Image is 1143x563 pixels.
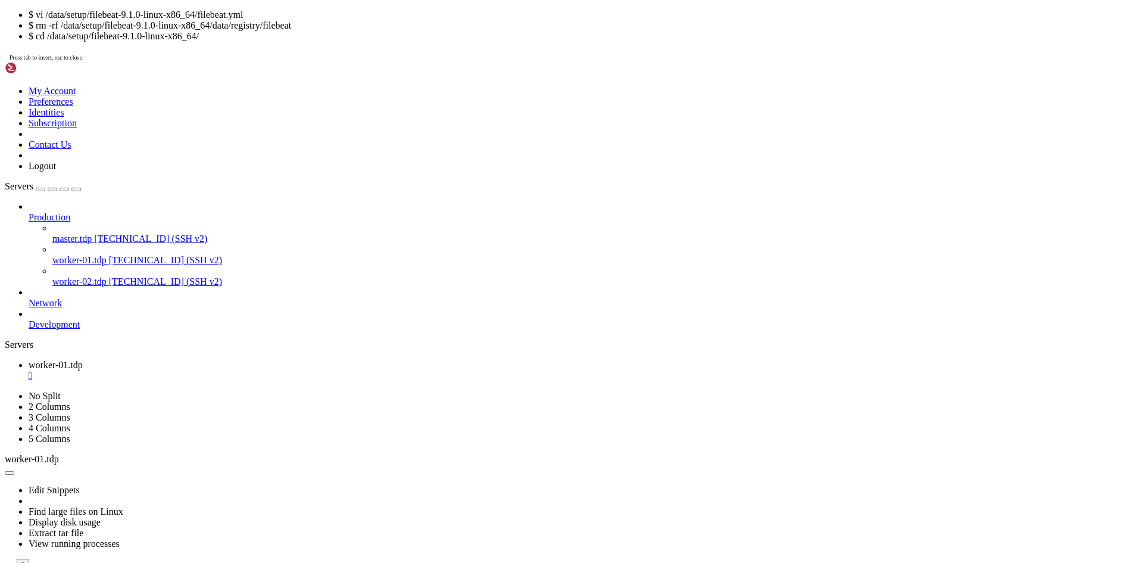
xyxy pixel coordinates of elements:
x-row: [PERSON_NAME] or are using Logstash pipelines, you can ignore this warning.","[DOMAIN_NAME]":"fil... [5,76,988,86]
x-row: {"log.level":"info","@timestamp":"[DATE]T15:13:36.338+0700","log.logger":"registrar","log.origin"... [5,86,988,96]
span: Production [29,212,70,222]
a: Extract tar file [29,528,83,538]
a: Production [29,212,1138,223]
x-row: 9.1.0-linux-x86_64/filebeat.yml')","[DOMAIN_NAME]":"filebeat","ecs.version":"1.6.0"} [5,430,988,440]
span: Development [29,319,80,329]
x-row: :"filebeat","uptime":{"ms":70},"version":"9.1.0"},"memstats":{"gc_next":43339538,"memory_alloc":2... [5,278,988,288]
a: 4 Columns [29,423,70,433]
span: master.tdp [52,234,92,244]
li: Development [29,309,1138,330]
span: [TECHNICAL_ID] (SSH v2) [109,276,222,287]
x-row: me":"memlog/store.go","file.line":134},"message":"Finished loading transaction log file for '/dat... [5,35,988,45]
x-row: {"log.level":"warn","@timestamp":"[DATE]T15:13:36.338+0700","log.origin":{"function":"[DOMAIN_NAM... [5,55,988,66]
a: Find large files on Linux [29,506,123,517]
span: worker-01.tdp [29,360,83,370]
x-row: gistrar/registrar.go","file.line":162},"message":"Ending Registrar","[DOMAIN_NAME]":"filebeat","e... [5,217,988,228]
x-row: ","[DOMAIN_NAME]":"log/[DOMAIN_NAME]","[DOMAIN_NAME]":200},"message":"Total metrics","[DOMAIN_NAM... [5,258,988,268]
x-row: {"log.level":"info","@timestamp":"[DATE]T15:13:36.341+0700","log.logger":"monitoring","log.origin... [5,349,988,359]
x-row: {"log.level":"error","@timestamp":"[DATE]T15:13:36.342+0700","log.origin":{"function":"[DOMAIN_NA... [5,410,988,420]
span: [TECHNICAL_ID] (SSH v2) [94,234,207,244]
li: Network [29,287,1138,309]
x-row: /filebeat.yml') [5,450,988,461]
x-row: {"log.level":"info","@timestamp":"[DATE]T15:13:36.338+0700","log.logger":"registrar","log.origin"... [5,207,988,217]
x-row: {"log.level":"info","@timestamp":"[DATE]T15:13:36.341+0700","log.logger":"monitoring","log.origin... [5,369,988,380]
a: 2 Columns [29,402,70,412]
div: (24, 46) [125,471,130,481]
a: Identities [29,107,64,117]
x-row: {"log.level":"info","@timestamp":"[DATE]T15:13:36.338+0700","log.logger":"registrar","log.origin"... [5,228,988,238]
x-row: egistrar/registrar.go","file.line":131},"message":"Registrar stopped","[DOMAIN_NAME]":"filebeat",... [5,238,988,248]
x-row: {"log.level":"info","@timestamp":"[DATE]T15:13:36.336+0700","log.origin":{"function":"[DOMAIN_NAM... [5,5,988,15]
x-row: {"log.level":"info","@timestamp":"[DATE]T15:13:36.338+0700","log.logger":"crawler","log.origin":{... [5,126,988,136]
li: master.tdp [TECHNICAL_ID] (SSH v2) [52,223,1138,244]
x-row: {"log.level":"info","@timestamp":"[DATE]T15:13:36.337+0700","log.logger":"filebeat","log.origin":... [5,25,988,35]
a: Subscription [29,118,77,128]
a: Preferences [29,97,73,107]
x-row: e":"filebeat","store":"filebeat","ecs.version":"1.6.0"} [5,45,988,55]
a: worker-01.tdp [29,360,1138,381]
span: worker-01.tdp [5,454,59,464]
a: My Account [29,86,76,96]
a: master.tdp [TECHNICAL_ID] (SSH v2) [52,234,1138,244]
li: $ vi /data/setup/filebeat-9.1.0-linux-x86_64/filebeat.yml [29,10,1138,20]
span: worker-01.tdp [52,255,107,265]
a: Edit Snippets [29,485,80,495]
a: No Split [29,391,61,401]
x-row: rawler.go","file.line":162},"message":"Stopping 0 inputs","[DOMAIN_NAME]":"filebeat","ecs.version... [5,157,988,167]
li: $ cd /data/setup/filebeat-9.1.0-linux-x86_64/ [29,31,1138,42]
x-row: {"config":{"module":{"running":0,"starts":0,"stops":0},"reloads":0,"scans":0},"output":{"batches"... [5,298,988,309]
a: worker-02.tdp [TECHNICAL_ID] (SSH v2) [52,276,1138,287]
x-row: e":542},"message":"filebeat stopped.","[DOMAIN_NAME]":"filebeat","ecs.version":"1.6.0"} [5,400,988,410]
a: Display disk usage [29,517,101,527]
x-row: {"log.level":"info","@timestamp":"[DATE]T15:13:36.338+0700","log.logger":"registrar","log.origin"... [5,187,988,197]
span: Network [29,298,62,308]
a: 3 Columns [29,412,70,422]
x-row: :406},"message":"Filebeat is unable to load the ingest pipelines for the configured modules becau... [5,66,988,76]
a: worker-01.tdp [TECHNICAL_ID] (SSH v2) [52,255,1138,266]
x-row: ,"update":0},"writes":{"fail":0,"success":0,"total":0}},"system":{"cpu":{"cores":2},"load":{"1":1... [5,339,988,349]
x-row: [devadmin@worker-01 ~]$ ./filebeat test config -c filebeat.yml [5,471,988,481]
span: [TECHNICAL_ID] (SSH v2) [109,255,222,265]
x-row: oop","[DOMAIN_NAME]":"log/[DOMAIN_NAME]","[DOMAIN_NAME]":168},"message":"Stopping metrics logging... [5,380,988,390]
x-row: e":533},"message":"filebeat start running.","[DOMAIN_NAME]":"filebeat","ecs.version":"1.6.0"} [5,15,988,25]
x-row: ^C [5,461,988,471]
x-row: ,"filebeat":{"events":{"active":0,"added":0,"done":0},"harvester":{"closed":0,"open_files":0,"run... [5,288,988,298]
a: Logout [29,161,56,171]
x-row: crawler.go","file.line":72},"message":"Loading Inputs: 1","[DOMAIN_NAME]":"filebeat","ecs.version... [5,116,988,126]
x-row: Exiting: Failed to start crawler: starting input failed: error while initializing input: type mis... [5,440,988,450]
span: Press tab to insert, esc to close. [10,54,83,61]
li: worker-01.tdp [TECHNICAL_ID] (SSH v2) [52,244,1138,266]
a:  [29,371,1138,381]
div: Servers [5,340,1138,350]
x-row: ts":0},"consumed":{"bytes":0,"events":0},"filled":{"bytes":0,"events":0,"pct":0},"max_bytes":0,"m... [5,329,988,339]
a: Contact Us [29,139,71,150]
li: Production [29,201,1138,287]
x-row: rawler.go","file.line":182},"message":"Crawler stopped","[DOMAIN_NAME]":"filebeat","ecs.version":... [5,177,988,187]
a: 5 Columns [29,434,70,444]
span: Servers [5,181,33,191]
x-row: me":"registrar/registrar.go","file.line":103},"message":"States Loaded from registrar: 0","[DOMAI... [5,96,988,106]
a: Servers [5,181,81,191]
x-row: ,"time":{"ms":150},"value":150},"user":{"ticks":60,"time":{"ms":60}}},"handles":{"limit":{"hard":... [5,268,988,278]
li: worker-02.tdp [TECHNICAL_ID] (SSH v2) [52,266,1138,287]
x-row: ":0,"p99":0,"p999":0,"stddev":0}}}},"pipeline":{"clients":0,"events":{"active":0,"dropped":0,"fai... [5,319,988,329]
x-row: egistrar/registrar.go","file.line":126},"message":"Stopping Registrar","[DOMAIN_NAME]":"filebeat"... [5,197,988,207]
span: worker-02.tdp [52,276,107,287]
x-row: {"log.level":"info","@timestamp":"[DATE]T15:13:36.338+0700","log.logger":"crawler","log.origin":{... [5,147,988,157]
x-row: {"log.level":"info","@timestamp":"[DATE]T15:13:36.338+0700","log.logger":"crawler","log.origin":{... [5,106,988,116]
a: View running processes [29,539,120,549]
x-row: {"log.level":"info","@timestamp":"[DATE]T15:13:36.338+0700","log.logger":"crawler","log.origin":{... [5,167,988,177]
a: Network [29,298,1138,309]
x-row: :1355},"message":"Exiting: Failed to start crawler: starting input failed: error while initializi... [5,420,988,430]
x-row: rawler.go","file.line":152},"message":"Stopping Crawler","[DOMAIN_NAME]":"filebeat","ecs.version"... [5,136,988,147]
x-row: ,"failed":0,"toomany":0,"total":0},"read":{"bytes":0,"errors":0},"type":"logstash","write":{"byte... [5,309,988,319]
a: Development [29,319,1138,330]
x-row: {"log.level":"info","@timestamp":"[DATE]T15:13:36.341+0700","log.origin":{"function":"[DOMAIN_NAM... [5,390,988,400]
x-row: {"log.level":"info","@timestamp":"[DATE]T15:13:36.341+0700","log.logger":"monitoring","log.origin... [5,248,988,258]
x-row: ","[DOMAIN_NAME]":"log/[DOMAIN_NAME]","[DOMAIN_NAME]":201},"message":"Uptime: 49.086425ms","[DOMA... [5,359,988,369]
li: $ rm -rf /data/setup/filebeat-9.1.0-linux-x86_64/data/registry/filebeat [29,20,1138,31]
img: Shellngn [5,62,73,74]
